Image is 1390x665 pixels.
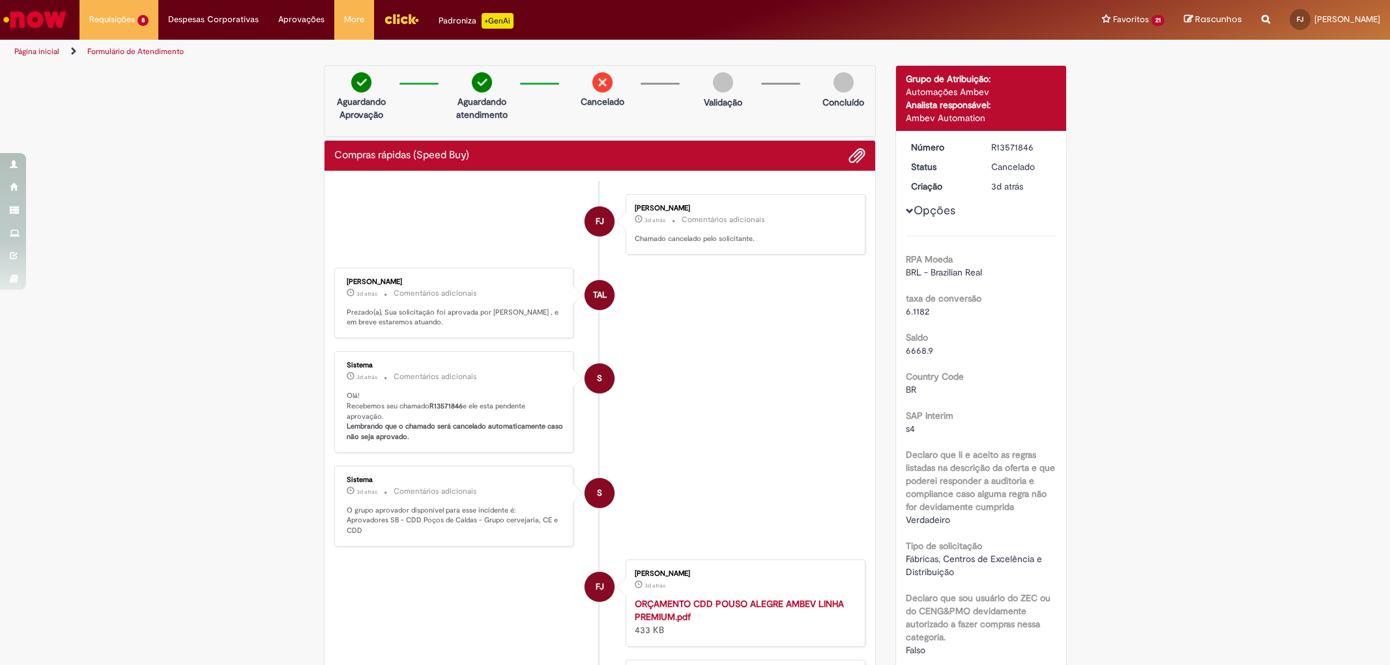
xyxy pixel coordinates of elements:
[1195,13,1242,25] span: Rascunhos
[87,46,184,57] a: Formulário de Atendimento
[906,553,1045,578] span: Fábricas, Centros de Excelência e Distribuição
[347,278,564,286] div: [PERSON_NAME]
[394,288,477,299] small: Comentários adicionais
[901,160,981,173] dt: Status
[394,486,477,497] small: Comentários adicionais
[906,410,953,421] b: SAP Interim
[635,597,852,636] div: 433 KB
[347,391,564,442] p: Olá! Recebemos seu chamado e ele esta pendente aprovação.
[330,95,393,121] p: Aguardando Aprovação
[347,476,564,484] div: Sistema
[482,13,514,29] p: +GenAi
[585,363,615,393] div: System
[597,477,602,509] span: S
[347,307,564,328] p: Prezado(a), Sua solicitação foi aprovada por [PERSON_NAME] , e em breve estaremos atuando.
[644,216,665,224] time: 26/09/2025 18:08:11
[644,582,665,589] time: 26/09/2025 16:58:09
[439,13,514,29] div: Padroniza
[394,371,477,382] small: Comentários adicionais
[356,488,377,496] time: 26/09/2025 16:58:27
[635,570,852,578] div: [PERSON_NAME]
[347,421,565,442] b: Lembrando que o chamado será cancelado automaticamente caso não seja aprovado.
[906,253,953,265] b: RPA Moeda
[906,423,915,434] span: s4
[14,46,59,57] a: Página inicial
[635,598,844,623] a: ORÇAMENTO CDD POUSO ALEGRE AMBEV LINHA PREMIUM.pdf
[596,571,604,602] span: FJ
[1113,13,1149,26] span: Favoritos
[10,40,917,64] ul: Trilhas de página
[901,180,981,193] dt: Criação
[713,72,733,92] img: img-circle-grey.png
[991,180,1023,192] time: 26/09/2025 16:58:17
[906,111,1056,124] div: Ambev Automation
[351,72,371,92] img: check-circle-green.png
[906,305,929,317] span: 6.1182
[1184,14,1242,26] a: Rascunhos
[356,373,377,381] time: 26/09/2025 16:58:29
[635,205,852,212] div: [PERSON_NAME]
[635,234,852,244] p: Chamado cancelado pelo solicitante.
[822,96,864,109] p: Concluído
[833,72,854,92] img: img-circle-grey.png
[991,180,1023,192] span: 3d atrás
[472,72,492,92] img: check-circle-green.png
[89,13,135,26] span: Requisições
[991,180,1052,193] div: 26/09/2025 16:58:17
[585,206,615,236] div: Fabricio De Carvalho Jeronimo
[1,7,68,33] img: ServiceNow
[138,15,149,26] span: 8
[704,96,742,109] p: Validação
[356,290,377,298] time: 26/09/2025 16:59:59
[1297,15,1303,23] span: FJ
[429,401,463,411] b: R13571846
[384,9,419,29] img: click_logo_yellow_360x200.png
[356,290,377,298] span: 3d atrás
[450,95,514,121] p: Aguardando atendimento
[991,160,1052,173] div: Cancelado
[644,216,665,224] span: 3d atrás
[906,292,981,304] b: taxa de conversão
[906,644,925,656] span: Falso
[356,488,377,496] span: 3d atrás
[906,371,964,382] b: Country Code
[344,13,364,26] span: More
[1314,14,1380,25] span: [PERSON_NAME]
[906,384,916,395] span: BR
[906,332,928,343] b: Saldo
[906,449,1055,513] b: Declaro que li e aceito as regras listadas na descrição da oferta e que poderei responder a audit...
[347,505,564,536] p: O grupo aprovador disponível para esse incidente é: Aprovadores SB - CDD Poços de Caldas - Grupo ...
[906,514,950,526] span: Verdadeiro
[585,572,615,602] div: Fabricio De Carvalho Jeronimo
[581,95,624,108] p: Cancelado
[906,592,1050,643] b: Declaro que sou usuário do ZEC ou do CENG&PMO devidamente autorizado a fazer compras nessa catego...
[991,141,1052,154] div: R13571846
[906,98,1056,111] div: Analista responsável:
[356,373,377,381] span: 3d atrás
[168,13,259,26] span: Despesas Corporativas
[585,478,615,508] div: System
[593,279,607,311] span: TAL
[906,266,982,278] span: BRL - Brazilian Real
[592,72,613,92] img: remove.png
[596,206,604,237] span: FJ
[848,147,865,164] button: Adicionar anexos
[278,13,325,26] span: Aprovações
[597,363,602,394] span: S
[334,150,469,162] h2: Compras rápidas (Speed Buy) Histórico de tíquete
[906,345,933,356] span: 6668.9
[906,540,982,552] b: Tipo de solicitação
[1151,15,1165,26] span: 21
[682,214,765,225] small: Comentários adicionais
[585,280,615,310] div: Thais Alves Lima Reis
[347,361,564,369] div: Sistema
[644,582,665,589] span: 3d atrás
[906,72,1056,85] div: Grupo de Atribuição:
[906,85,1056,98] div: Automações Ambev
[901,141,981,154] dt: Número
